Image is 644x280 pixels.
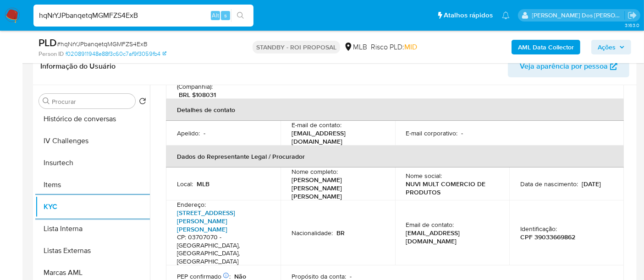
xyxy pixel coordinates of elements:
[512,40,580,54] button: AML Data Collector
[33,10,253,22] input: Pesquise usuários ou casos...
[508,55,629,77] button: Veja aparência por pessoa
[292,129,380,145] p: [EMAIL_ADDRESS][DOMAIN_NAME]
[406,180,495,196] p: NUVI MULT COMERCIO DE PRODUTOS
[35,108,150,130] button: Histórico de conversas
[253,41,340,54] p: STANDBY - ROI PROPOSAL
[231,9,250,22] button: search-icon
[520,233,575,241] p: CPF 39033669862
[166,99,624,121] th: Detalhes de contato
[344,42,367,52] div: MLB
[520,225,557,233] p: Identificação :
[502,11,510,19] a: Notificações
[444,11,493,20] span: Atalhos rápidos
[40,62,116,71] h1: Informação do Usuário
[406,129,458,137] p: E-mail corporativo :
[43,97,50,105] button: Procurar
[39,35,57,50] b: PLD
[406,229,495,245] p: [EMAIL_ADDRESS][DOMAIN_NAME]
[591,40,631,54] button: Ações
[139,97,146,108] button: Retornar ao pedido padrão
[406,172,442,180] p: Nome social :
[35,152,150,174] button: Insurtech
[520,180,578,188] p: Data de nascimento :
[598,40,616,54] span: Ações
[224,11,227,20] span: s
[532,11,625,20] p: renato.lopes@mercadopago.com.br
[292,167,338,176] p: Nome completo :
[57,39,148,48] span: # hqNrYJPbanqetqMGMFZS4ExB
[371,42,417,52] span: Risco PLD:
[177,200,206,209] p: Endereço :
[625,22,639,29] span: 3.163.0
[404,42,417,52] span: MID
[462,129,463,137] p: -
[177,129,200,137] p: Apelido :
[177,180,193,188] p: Local :
[518,40,574,54] b: AML Data Collector
[35,240,150,262] button: Listas Externas
[66,50,166,58] a: f0208911948e88f3c60c7af9f3059fb4
[292,176,380,200] p: [PERSON_NAME] [PERSON_NAME] [PERSON_NAME]
[177,208,235,234] a: [STREET_ADDRESS][PERSON_NAME][PERSON_NAME]
[582,180,601,188] p: [DATE]
[204,129,205,137] p: -
[35,196,150,218] button: KYC
[292,229,333,237] p: Nacionalidade :
[166,145,624,167] th: Dados do Representante Legal / Procurador
[292,121,341,129] p: E-mail de contato :
[520,55,608,77] span: Veja aparência por pessoa
[35,218,150,240] button: Lista Interna
[52,97,132,106] input: Procurar
[197,180,209,188] p: MLB
[177,233,266,265] h4: CP: 03707070 - [GEOGRAPHIC_DATA], [GEOGRAPHIC_DATA], [GEOGRAPHIC_DATA]
[406,221,454,229] p: Email de contato :
[35,130,150,152] button: IV Challenges
[179,91,216,99] p: BRL $108031
[627,11,637,20] a: Sair
[336,229,345,237] p: BR
[212,11,219,20] span: Alt
[35,174,150,196] button: Items
[39,50,64,58] b: Person ID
